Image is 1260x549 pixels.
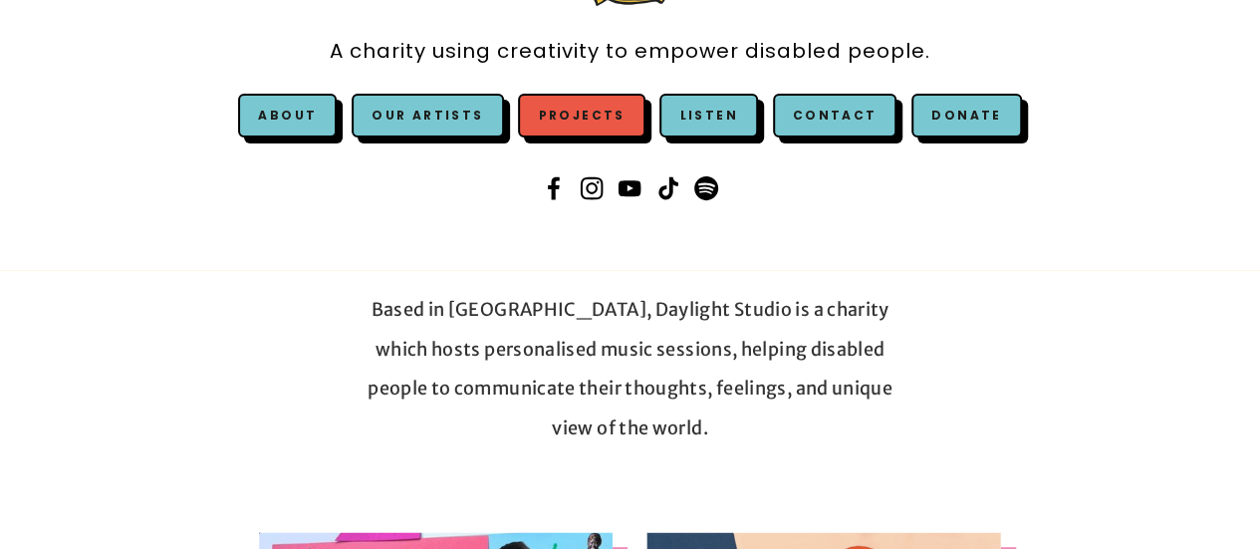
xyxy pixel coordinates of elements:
[679,107,737,124] a: Listen
[258,107,317,124] a: About
[911,94,1021,137] a: Donate
[773,94,897,137] a: Contact
[330,29,930,74] a: A charity using creativity to empower disabled people.
[352,94,503,137] a: Our Artists
[356,290,904,447] p: Based in [GEOGRAPHIC_DATA], Daylight Studio is a charity which hosts personalised music sessions,...
[518,94,644,137] a: Projects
